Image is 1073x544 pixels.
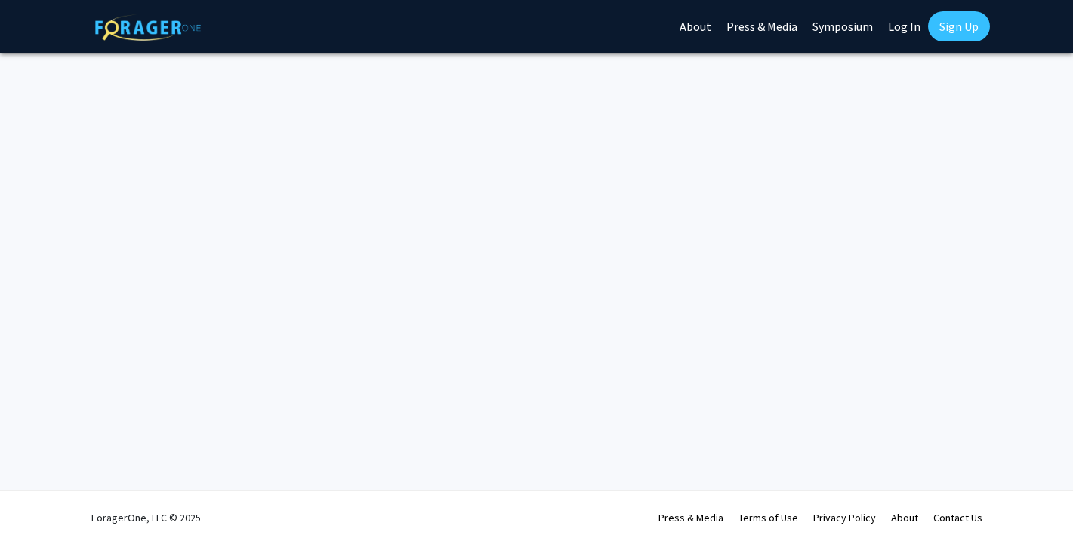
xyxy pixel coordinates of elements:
a: Sign Up [928,11,990,41]
a: Privacy Policy [813,511,876,524]
a: Press & Media [658,511,723,524]
img: ForagerOne Logo [95,14,201,41]
a: About [891,511,918,524]
a: Contact Us [933,511,982,524]
a: Terms of Use [738,511,798,524]
div: ForagerOne, LLC © 2025 [91,491,201,544]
